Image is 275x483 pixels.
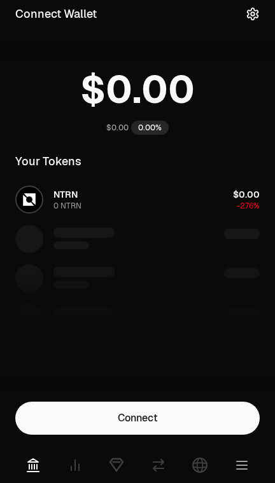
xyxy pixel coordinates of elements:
button: Connect Wallet [15,5,97,23]
div: 0.00% [131,121,169,135]
div: Do more on Neutron [15,394,123,412]
button: Connect [15,402,260,435]
div: $0.00 [106,123,129,133]
div: Your Tokens [15,153,81,170]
